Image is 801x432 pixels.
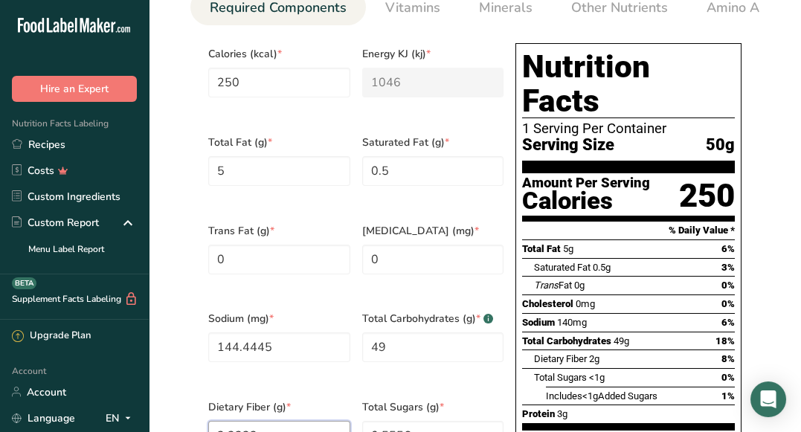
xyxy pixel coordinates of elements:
[721,317,735,328] span: 6%
[715,335,735,346] span: 18%
[534,280,559,291] i: Trans
[679,176,735,216] div: 250
[362,399,504,415] span: Total Sugars (g)
[208,135,350,150] span: Total Fat (g)
[721,262,735,273] span: 3%
[534,353,587,364] span: Dietary Fiber
[522,408,555,419] span: Protein
[522,176,650,190] div: Amount Per Serving
[706,136,735,155] span: 50g
[12,76,137,102] button: Hire an Expert
[589,372,605,383] span: <1g
[12,215,99,230] div: Custom Report
[576,298,595,309] span: 0mg
[362,46,504,62] span: Energy KJ (kj)
[589,353,599,364] span: 2g
[574,280,585,291] span: 0g
[208,223,350,239] span: Trans Fat (g)
[721,353,735,364] span: 8%
[557,408,567,419] span: 3g
[522,243,561,254] span: Total Fat
[563,243,573,254] span: 5g
[208,46,350,62] span: Calories (kcal)
[534,262,591,273] span: Saturated Fat
[522,190,650,212] div: Calories
[208,311,350,326] span: Sodium (mg)
[546,390,657,402] span: Includes Added Sugars
[522,222,735,239] section: % Daily Value *
[522,335,611,346] span: Total Carbohydrates
[614,335,629,346] span: 49g
[362,223,504,239] span: [MEDICAL_DATA] (mg)
[582,390,598,402] span: <1g
[721,372,735,383] span: 0%
[593,262,611,273] span: 0.5g
[362,311,504,326] span: Total Carbohydrates (g)
[721,298,735,309] span: 0%
[522,298,573,309] span: Cholesterol
[721,390,735,402] span: 1%
[534,372,587,383] span: Total Sugars
[721,280,735,291] span: 0%
[522,317,555,328] span: Sodium
[522,50,735,118] h1: Nutrition Facts
[12,329,91,344] div: Upgrade Plan
[208,399,350,415] span: Dietary Fiber (g)
[721,243,735,254] span: 6%
[362,135,504,150] span: Saturated Fat (g)
[522,121,735,136] div: 1 Serving Per Container
[12,405,75,431] a: Language
[750,381,786,417] div: Open Intercom Messenger
[557,317,587,328] span: 140mg
[522,136,614,155] span: Serving Size
[12,277,36,289] div: BETA
[534,280,572,291] span: Fat
[106,409,137,427] div: EN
